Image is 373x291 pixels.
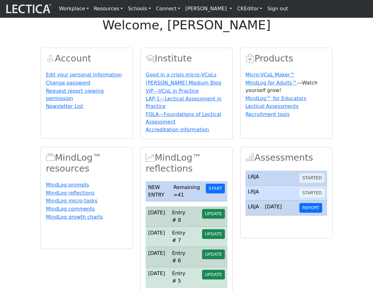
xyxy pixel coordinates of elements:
[245,80,297,86] a: MindLog for Adults™
[202,270,225,279] button: UPDATE
[170,227,189,247] td: Entry # 7
[91,2,126,15] a: Resources
[170,247,189,267] td: Entry # 6
[202,209,225,219] button: UPDATE
[46,53,55,64] span: Account
[146,96,221,109] a: LAP-1—Lectical Assessment in Practice
[245,171,263,186] td: LRJA
[146,111,221,125] a: FOLA—Foundations of Lectical Assessment
[46,88,104,101] a: Request report viewing permission
[146,181,171,201] td: NEW ENTRY
[46,190,94,196] a: MindLog reflections
[299,203,322,213] button: REPORT
[245,152,254,163] span: Assessments
[245,53,327,64] h2: Products
[148,230,165,236] span: [DATE]
[148,250,165,256] span: [DATE]
[205,252,222,257] span: UPDATE
[245,79,327,94] p: —Watch yourself grow!
[146,53,227,64] h2: Institute
[46,206,95,212] a: MindLog comments
[170,267,189,288] td: Entry # 5
[146,72,216,78] a: Good in a crisis micro-VCoLs
[206,184,225,193] button: START
[46,198,97,204] a: MindLog micro-tasks
[205,211,222,216] span: UPDATE
[146,80,221,86] a: [PERSON_NAME] Medium Blog
[46,53,128,64] h2: Account
[46,214,103,220] a: MindLog growth charts
[146,152,227,174] h2: MindLog™ reflections
[46,72,122,78] a: Edit your personal information
[245,185,263,200] td: LRJA
[245,103,298,109] a: Lectical Assessments
[235,2,265,15] a: CKEditor
[146,152,155,163] span: MindLog
[46,103,83,109] a: Newsletter List
[202,229,225,239] button: UPDATE
[146,127,209,133] a: Accreditation information
[46,152,128,174] h2: MindLog™ resources
[205,272,222,277] span: UPDATE
[245,200,263,215] td: LRJA
[46,182,89,188] a: MindLog prompts
[265,2,290,15] a: Sign out
[183,2,235,15] a: [PERSON_NAME]
[153,2,183,15] a: Connect
[56,2,91,15] a: Workplace
[245,72,295,78] a: Micro-VCoL Maker™
[146,53,155,64] span: Account
[148,270,165,276] span: [DATE]
[171,181,203,201] td: Remaining =
[202,250,225,259] button: UPDATE
[245,111,290,117] a: Recruitment tools
[245,95,306,101] a: MindLog™ for Educators
[148,210,165,216] span: [DATE]
[46,80,90,86] a: Change password
[178,192,184,198] span: 41
[46,152,55,163] span: MindLog™ resources
[125,2,153,15] a: Schools
[205,231,222,236] span: UPDATE
[146,88,199,94] a: ViP—VCoL in Practice
[245,152,327,163] h2: Assessments
[265,204,282,210] span: [DATE]
[245,53,254,64] span: Products
[170,206,189,227] td: Entry # 8
[5,3,51,15] img: lecticalive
